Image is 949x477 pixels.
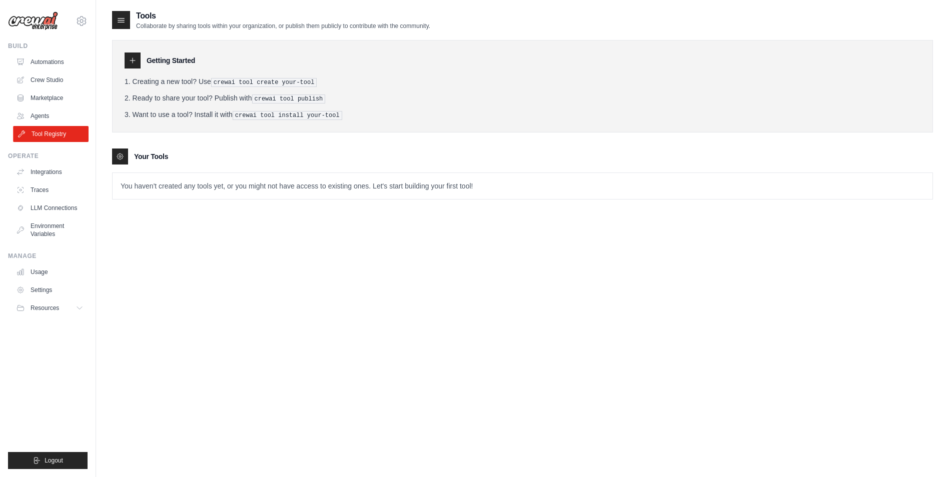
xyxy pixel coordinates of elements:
[8,152,88,160] div: Operate
[136,10,430,22] h2: Tools
[12,300,88,316] button: Resources
[12,108,88,124] a: Agents
[12,90,88,106] a: Marketplace
[12,182,88,198] a: Traces
[8,42,88,50] div: Build
[45,456,63,464] span: Logout
[12,218,88,242] a: Environment Variables
[13,126,89,142] a: Tool Registry
[125,76,920,87] li: Creating a new tool? Use
[8,11,58,30] img: Logo
[113,173,932,199] p: You haven't created any tools yet, or you might not have access to existing ones. Let's start bui...
[252,94,326,103] pre: crewai tool publish
[12,72,88,88] a: Crew Studio
[125,93,920,103] li: Ready to share your tool? Publish with
[12,282,88,298] a: Settings
[211,78,317,87] pre: crewai tool create your-tool
[8,252,88,260] div: Manage
[125,109,920,120] li: Want to use a tool? Install it with
[12,164,88,180] a: Integrations
[12,200,88,216] a: LLM Connections
[147,55,195,65] h3: Getting Started
[12,264,88,280] a: Usage
[31,304,59,312] span: Resources
[8,452,88,469] button: Logout
[136,22,430,30] p: Collaborate by sharing tools within your organization, or publish them publicly to contribute wit...
[134,151,168,161] h3: Your Tools
[233,111,342,120] pre: crewai tool install your-tool
[12,54,88,70] a: Automations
